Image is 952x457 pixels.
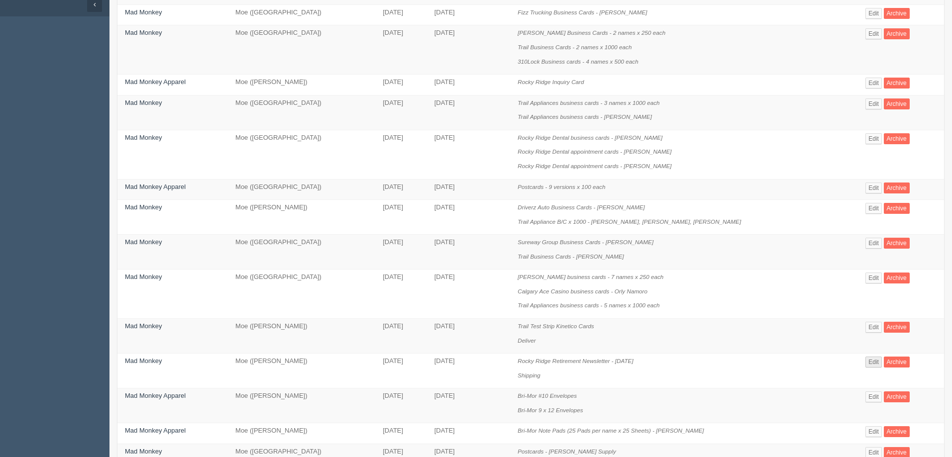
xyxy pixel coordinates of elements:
td: [DATE] [375,388,427,423]
td: Moe ([GEOGRAPHIC_DATA]) [228,179,375,200]
i: [PERSON_NAME] business cards - 7 names x 250 each [518,274,663,280]
i: Fizz Trucking Business Cards - [PERSON_NAME] [518,9,647,15]
td: [DATE] [427,235,511,270]
i: Bri-Mor #10 Envelopes [518,392,577,399]
i: Rocky Ridge Inquiry Card [518,79,584,85]
td: [DATE] [427,354,511,388]
a: Mad Monkey [125,29,162,36]
td: [DATE] [427,423,511,444]
td: Moe ([PERSON_NAME]) [228,75,375,95]
a: Archive [884,357,910,367]
a: Edit [865,426,882,437]
a: Archive [884,238,910,249]
td: [DATE] [375,423,427,444]
a: Mad Monkey [125,357,162,365]
a: Edit [865,357,882,367]
i: Rocky Ridge Dental appointment cards - [PERSON_NAME] [518,148,671,155]
i: [PERSON_NAME] Business Cards - 2 names x 250 each [518,29,665,36]
a: Edit [865,133,882,144]
td: [DATE] [375,4,427,25]
a: Mad Monkey [125,134,162,141]
td: Moe ([PERSON_NAME]) [228,354,375,388]
i: Postcards - 9 versions x 100 each [518,183,605,190]
a: Edit [865,238,882,249]
a: Mad Monkey [125,448,162,455]
a: Mad Monkey Apparel [125,78,186,86]
td: [DATE] [427,200,511,235]
a: Edit [865,8,882,19]
td: Moe ([GEOGRAPHIC_DATA]) [228,4,375,25]
td: [DATE] [375,354,427,388]
i: Trail Appliance B/C x 1000 - [PERSON_NAME], [PERSON_NAME], [PERSON_NAME] [518,218,741,225]
a: Mad Monkey [125,273,162,280]
td: [DATE] [375,25,427,75]
i: Driverz Auto Business Cards - [PERSON_NAME] [518,204,644,210]
a: Archive [884,98,910,109]
a: Edit [865,78,882,89]
a: Edit [865,273,882,283]
td: [DATE] [375,95,427,130]
td: [DATE] [427,270,511,319]
a: Archive [884,273,910,283]
a: Archive [884,203,910,214]
a: Edit [865,322,882,333]
a: Archive [884,8,910,19]
a: Edit [865,28,882,39]
td: Moe ([PERSON_NAME]) [228,319,375,354]
a: Edit [865,183,882,193]
td: [DATE] [427,319,511,354]
td: Moe ([GEOGRAPHIC_DATA]) [228,130,375,179]
a: Mad Monkey Apparel [125,183,186,190]
a: Mad Monkey [125,238,162,246]
td: [DATE] [375,130,427,179]
td: Moe ([GEOGRAPHIC_DATA]) [228,235,375,270]
i: Shipping [518,372,540,378]
i: Postcards - [PERSON_NAME] Supply [518,448,616,455]
td: [DATE] [375,200,427,235]
a: Archive [884,426,910,437]
a: Edit [865,391,882,402]
td: Moe ([GEOGRAPHIC_DATA]) [228,25,375,75]
a: Mad Monkey [125,203,162,211]
i: Bri-Mor 9 x 12 Envelopes [518,407,583,413]
td: [DATE] [427,25,511,75]
td: [DATE] [427,4,511,25]
a: Edit [865,98,882,109]
a: Edit [865,203,882,214]
td: [DATE] [375,235,427,270]
td: [DATE] [375,270,427,319]
i: Trail Appliances business cards - 3 names x 1000 each [518,99,659,106]
td: [DATE] [427,95,511,130]
td: [DATE] [375,75,427,95]
td: Moe ([PERSON_NAME]) [228,388,375,423]
i: Trail Business Cards - [PERSON_NAME] [518,253,624,260]
i: Trail Test Strip Kinetico Cards [518,323,594,329]
i: Rocky Ridge Retirement Newsletter - [DATE] [518,358,633,364]
i: Sureway Group Business Cards - [PERSON_NAME] [518,239,653,245]
a: Archive [884,183,910,193]
td: [DATE] [427,388,511,423]
i: Trail Appliances business cards - 5 names x 1000 each [518,302,659,308]
td: [DATE] [427,130,511,179]
i: Bri-Mor Note Pads (25 Pads per name x 25 Sheets) - [PERSON_NAME] [518,427,704,434]
i: Rocky Ridge Dental appointment cards - [PERSON_NAME] [518,163,671,169]
i: Trail Appliances business cards - [PERSON_NAME] [518,113,652,120]
i: Calgary Ace Casino business cards - Orly Namoro [518,288,647,294]
td: Moe ([GEOGRAPHIC_DATA]) [228,270,375,319]
a: Mad Monkey [125,8,162,16]
i: 310Lock Business cards - 4 names x 500 each [518,58,638,65]
a: Archive [884,28,910,39]
a: Archive [884,78,910,89]
a: Archive [884,391,910,402]
td: Moe ([PERSON_NAME]) [228,423,375,444]
td: [DATE] [375,319,427,354]
td: [DATE] [427,75,511,95]
i: Trail Business Cards - 2 names x 1000 each [518,44,632,50]
a: Mad Monkey Apparel [125,392,186,399]
a: Mad Monkey Apparel [125,427,186,434]
td: Moe ([PERSON_NAME]) [228,200,375,235]
i: Rocky Ridge Dental business cards - [PERSON_NAME] [518,134,662,141]
td: [DATE] [375,179,427,200]
a: Mad Monkey [125,322,162,330]
a: Mad Monkey [125,99,162,106]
